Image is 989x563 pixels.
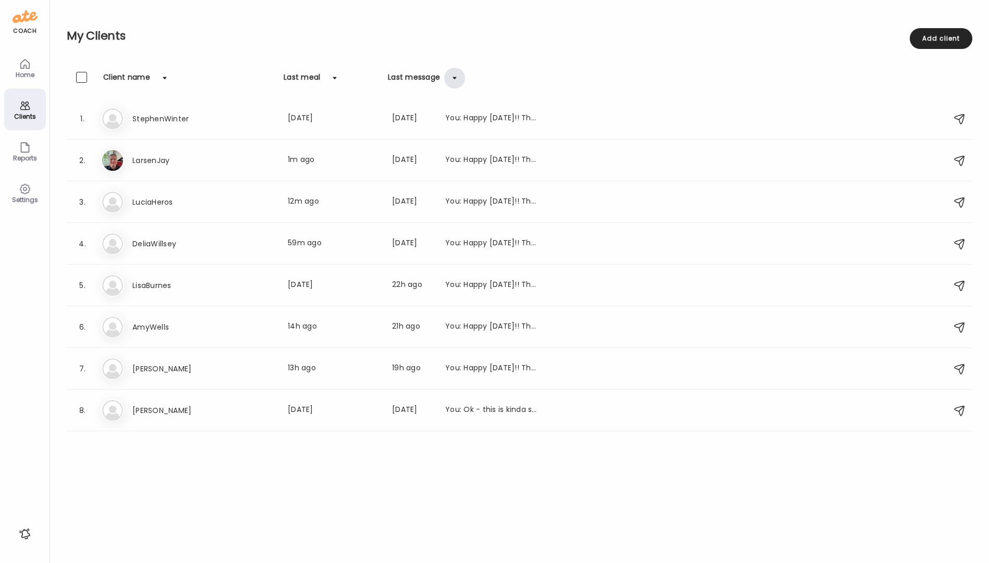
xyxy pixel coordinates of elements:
[445,112,537,125] div: You: Happy [DATE]!! The weekend is not a time to break the healthy habits that have gotten you th...
[6,155,44,161] div: Reports
[76,154,89,167] div: 2.
[132,112,224,125] h3: StephenWinter
[288,279,380,292] div: [DATE]
[76,237,89,250] div: 4.
[392,321,433,333] div: 21h ago
[445,279,537,292] div: You: Happy [DATE]!! The weekend is not a time to break the healthy habits that have gotten you th...
[910,28,972,49] div: Add client
[288,196,380,208] div: 12m ago
[288,321,380,333] div: 14h ago
[288,154,380,167] div: 1m ago
[76,362,89,375] div: 7.
[445,404,537,417] div: You: Ok - this is kinda science-y BUT I love the Glucose Goddess! I suggest to listen when you ha...
[392,196,433,208] div: [DATE]
[132,404,224,417] h3: [PERSON_NAME]
[445,362,537,375] div: You: Happy [DATE]!! The weekend is not a time to break the healthy habits that have gotten you th...
[445,154,537,167] div: You: Happy [DATE]!! The weekend is not a time to break the healthy habits that have gotten you th...
[76,196,89,208] div: 3.
[388,72,440,89] div: Last message
[76,279,89,292] div: 5.
[288,237,380,250] div: 59m ago
[13,27,36,35] div: coach
[445,321,537,333] div: You: Happy [DATE]!! The weekend is not a time to break the healthy habits that have gotten you th...
[288,112,380,125] div: [DATE]
[6,71,44,78] div: Home
[445,196,537,208] div: You: Happy [DATE]!! The weekend is not a time to break the healthy habits that have gotten you th...
[392,154,433,167] div: [DATE]
[392,279,433,292] div: 22h ago
[284,72,320,89] div: Last meal
[392,362,433,375] div: 19h ago
[288,404,380,417] div: [DATE]
[392,404,433,417] div: [DATE]
[445,237,537,250] div: You: Happy [DATE]!! The weekend is not a time to break the healthy habits that have gotten you th...
[103,72,150,89] div: Client name
[392,112,433,125] div: [DATE]
[132,362,224,375] h3: [PERSON_NAME]
[288,362,380,375] div: 13h ago
[132,237,224,250] h3: DeliaWillsey
[76,404,89,417] div: 8.
[132,279,224,292] h3: LisaBurnes
[392,237,433,250] div: [DATE]
[132,196,224,208] h3: LuciaHeros
[6,113,44,120] div: Clients
[76,112,89,125] div: 1.
[132,321,224,333] h3: AmyWells
[13,8,38,25] img: ate
[67,28,972,44] h2: My Clients
[132,154,224,167] h3: LarsenJay
[6,196,44,203] div: Settings
[76,321,89,333] div: 6.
